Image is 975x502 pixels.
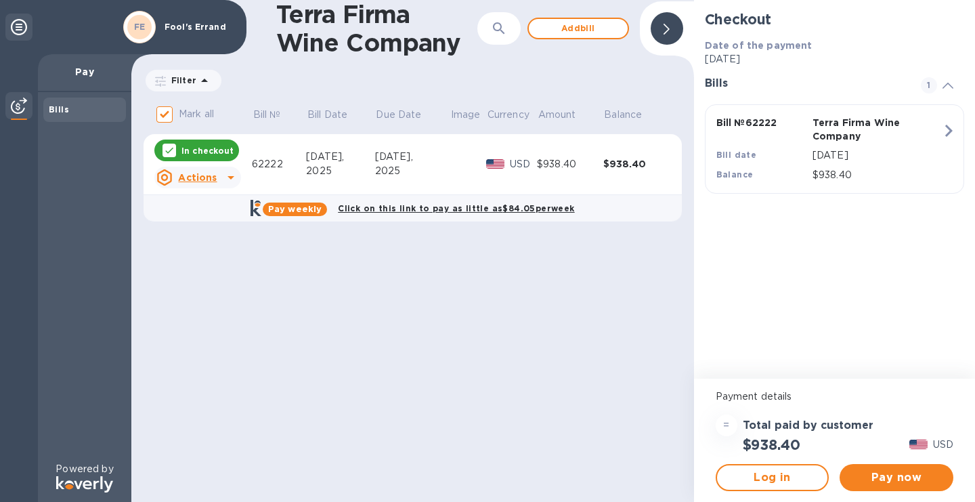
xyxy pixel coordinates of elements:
div: 2025 [375,164,450,178]
p: Mark all [179,107,214,121]
p: Pay [49,65,121,79]
span: Add bill [540,20,617,37]
p: Currency [487,108,529,122]
span: Bill № [253,108,299,122]
b: Date of the payment [705,40,812,51]
p: Bill № [253,108,281,122]
b: FE [134,22,146,32]
b: Bills [49,104,69,114]
button: Log in [716,464,829,491]
div: $938.40 [537,157,603,171]
button: Addbill [527,18,629,39]
p: USD [933,438,953,452]
p: In checkout [181,145,234,156]
h3: Bills [705,77,905,90]
p: Terra Firma Wine Company [812,116,903,143]
div: [DATE], [306,150,374,164]
img: USD [486,159,504,169]
h2: $938.40 [743,436,800,453]
p: Bill Date [307,108,347,122]
p: Balance [604,108,642,122]
p: Fool's Errand [165,22,232,32]
p: [DATE] [705,52,964,66]
button: Bill №62222Terra Firma Wine CompanyBill date[DATE]Balance$938.40 [705,104,964,194]
span: 1 [921,77,937,93]
p: [DATE] [812,148,942,163]
p: Amount [538,108,576,122]
h3: Total paid by customer [743,419,873,432]
p: Due Date [376,108,421,122]
div: 2025 [306,164,374,178]
p: Powered by [56,462,113,476]
p: Bill № 62222 [716,116,807,129]
div: $938.40 [603,157,670,171]
u: Actions [178,172,217,183]
h2: Checkout [705,11,964,28]
p: USD [510,157,537,171]
img: USD [909,440,928,449]
span: Log in [728,469,817,486]
p: Image [451,108,481,122]
b: Bill date [716,150,757,160]
button: Pay now [840,464,953,491]
div: [DATE], [375,150,450,164]
span: Due Date [376,108,439,122]
b: Balance [716,169,754,180]
p: Filter [166,75,196,86]
b: Pay weekly [268,204,322,214]
p: $938.40 [812,168,942,182]
div: 62222 [252,157,306,171]
b: Click on this link to pay as little as $84.05 per week [338,203,574,213]
span: Amount [538,108,594,122]
img: Logo [56,476,113,493]
div: = [716,415,737,436]
span: Bill Date [307,108,365,122]
p: Payment details [716,390,953,404]
span: Pay now [850,469,942,486]
span: Balance [604,108,659,122]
